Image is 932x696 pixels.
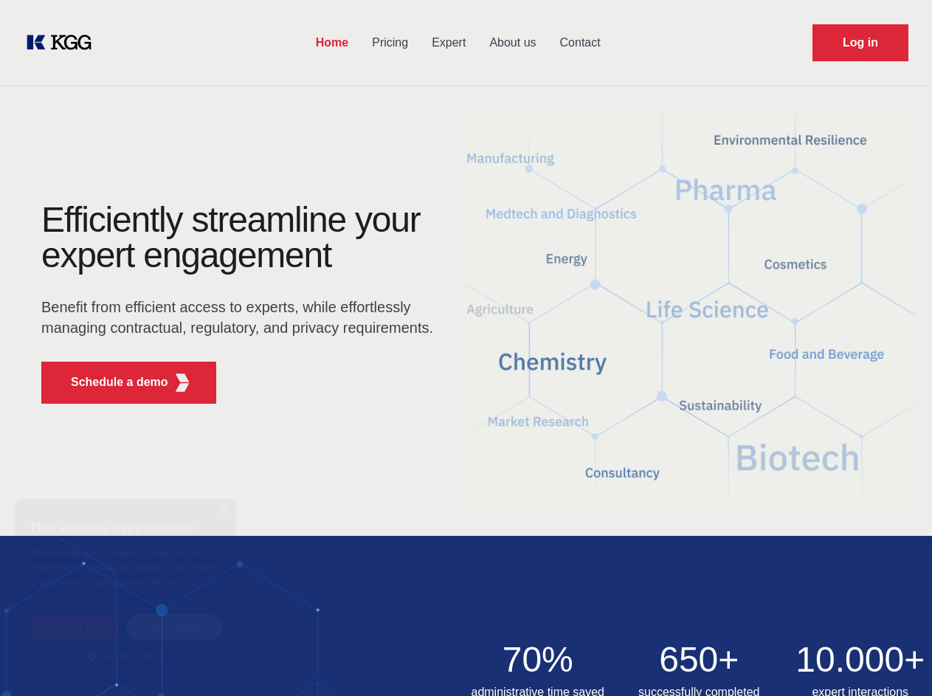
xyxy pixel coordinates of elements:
div: Show details [30,648,221,663]
img: KGG Fifth Element RED [173,373,192,392]
a: Cookie Policy [30,579,210,602]
h1: Efficiently streamline your expert engagement [41,202,443,273]
a: KOL Knowledge Platform: Talk to Key External Experts (KEE) [24,31,103,55]
a: About us [477,24,548,62]
h2: 650+ [627,642,771,678]
span: This website uses cookies to improve user experience. By using our website you consent to all coo... [30,548,219,588]
button: Schedule a demoKGG Fifth Element RED [41,362,216,404]
a: Expert [420,24,477,62]
div: This website uses cookies [30,510,221,545]
a: Contact [548,24,612,62]
div: Close [218,506,229,517]
a: Pricing [360,24,420,62]
p: Schedule a demo [71,373,168,391]
p: Benefit from efficient access to experts, while effortlessly managing contractual, regulatory, an... [41,297,443,338]
span: Show details [103,652,165,661]
img: KGG Fifth Element RED [466,96,915,521]
div: Accept all [30,614,120,640]
a: Request Demo [812,24,908,61]
h2: 70% [466,642,610,678]
a: Home [304,24,360,62]
div: Decline all [127,614,221,640]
